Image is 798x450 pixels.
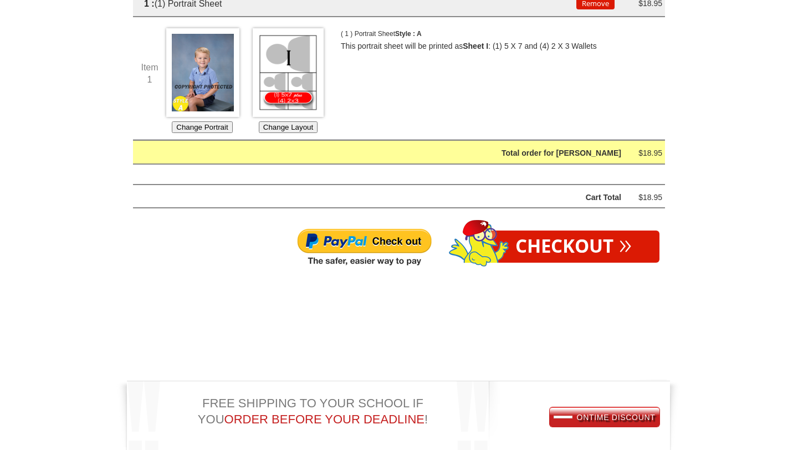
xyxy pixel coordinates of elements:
[161,146,621,160] div: Total order for [PERSON_NAME]
[252,28,324,134] div: Choose which Layout you would like for this Portrait Sheet
[166,28,239,117] img: Choose Image *1957_0071a*1957
[463,42,488,50] b: Sheet I
[133,62,166,85] div: Item 1
[395,30,422,38] span: Style : A
[224,412,424,426] span: ORDER BEFORE YOUR DEADLINE
[116,387,454,429] div: FREE SHIPPING TO YOUR SCHOOL IF YOU !
[554,413,656,422] span: ONTIME DISCOUNT
[341,28,452,40] p: ( 1 ) Portrait Sheet
[161,191,621,204] div: Cart Total
[619,237,632,249] span: »
[488,231,659,263] a: Checkout»
[629,146,662,160] div: $18.95
[629,191,662,204] div: $18.95
[296,228,432,268] img: Paypal
[253,28,324,117] img: Choose Layout
[259,121,318,133] button: Change Layout
[550,407,659,427] a: ONTIME DISCOUNT
[166,28,238,134] div: Choose which Image you'd like to use for this Portrait Sheet
[172,121,232,133] button: Change Portrait
[341,40,646,53] p: This portrait sheet will be printed as : (1) 5 X 7 and (4) 2 X 3 Wallets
